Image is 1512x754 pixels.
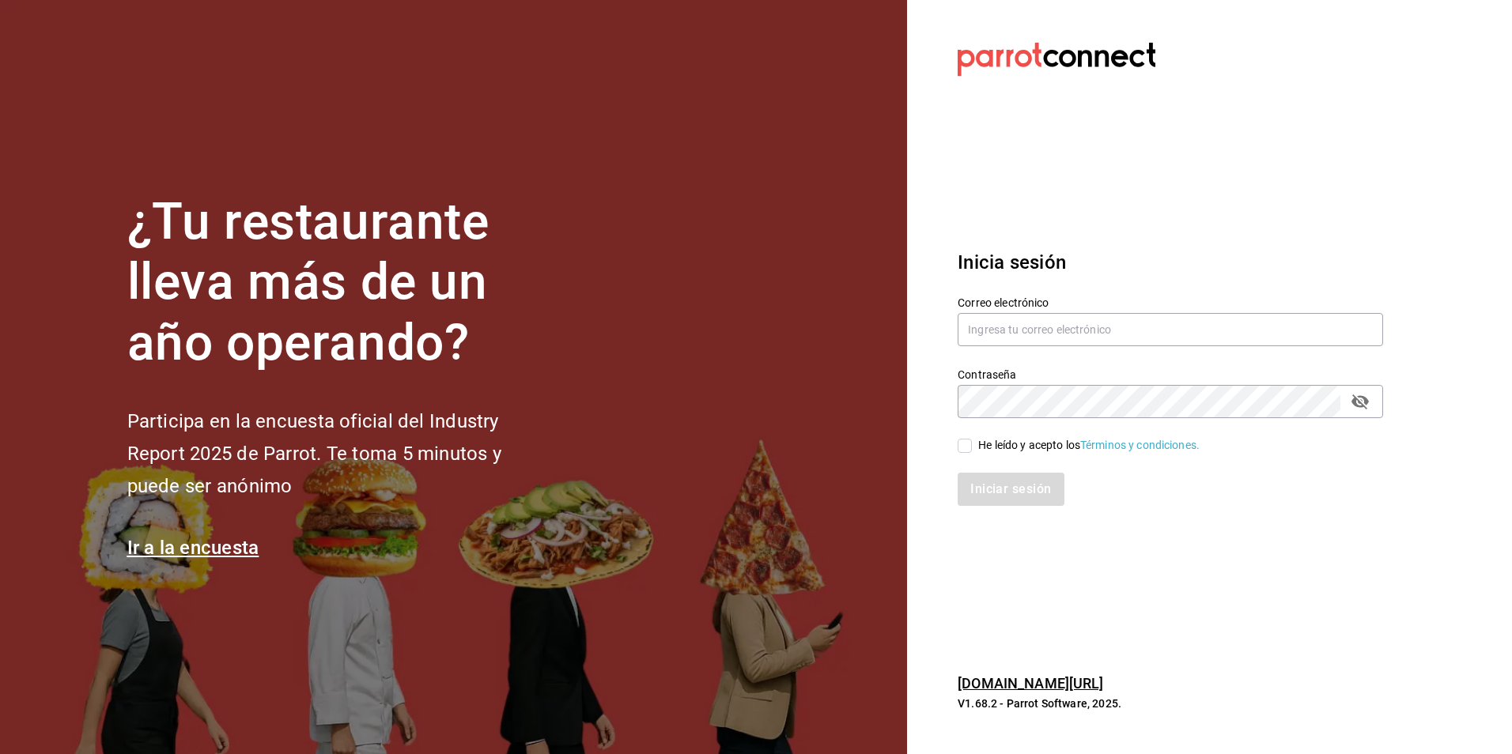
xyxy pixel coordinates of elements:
label: Contraseña [958,368,1383,379]
button: passwordField [1347,388,1374,415]
h2: Participa en la encuesta oficial del Industry Report 2025 de Parrot. Te toma 5 minutos y puede se... [127,405,554,502]
a: [DOMAIN_NAME][URL] [958,675,1103,692]
h3: Inicia sesión [958,248,1383,277]
p: V1.68.2 - Parrot Software, 2025. [958,696,1383,711]
label: Correo electrónico [958,296,1383,307]
a: Términos y condiciones. [1080,439,1200,451]
div: He leído y acepto los [978,437,1200,454]
h1: ¿Tu restaurante lleva más de un año operando? [127,192,554,374]
a: Ir a la encuesta [127,537,259,559]
input: Ingresa tu correo electrónico [958,313,1383,346]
